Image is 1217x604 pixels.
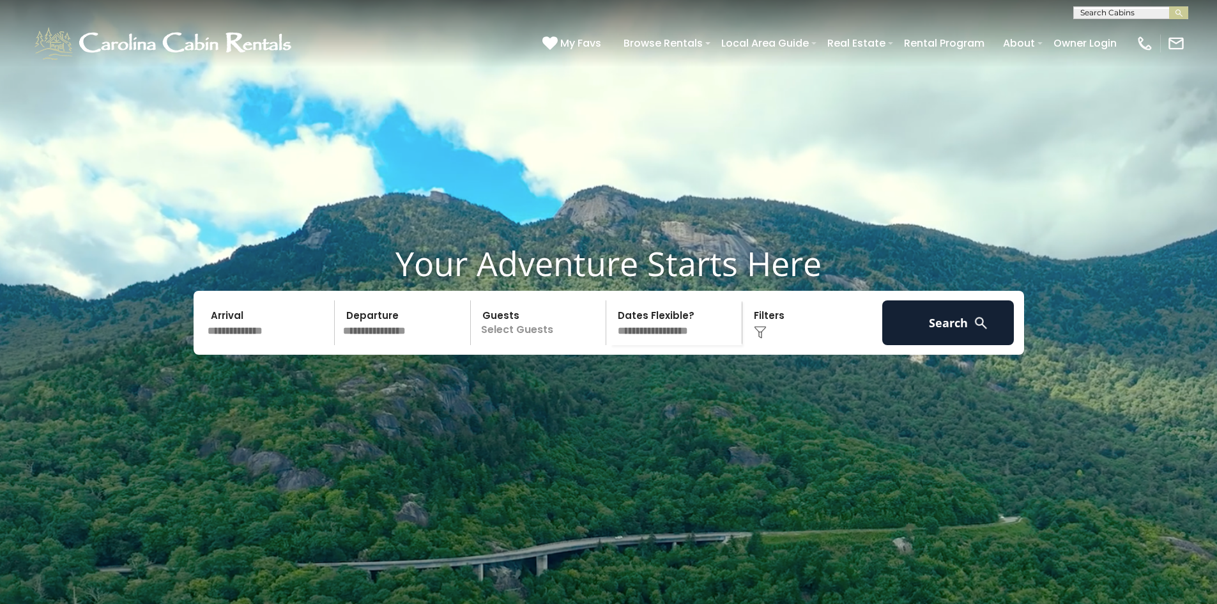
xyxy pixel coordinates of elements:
[898,32,991,54] a: Rental Program
[1047,32,1123,54] a: Owner Login
[475,300,606,345] p: Select Guests
[1136,35,1154,52] img: phone-regular-white.png
[1167,35,1185,52] img: mail-regular-white.png
[715,32,815,54] a: Local Area Guide
[754,326,767,339] img: filter--v1.png
[560,35,601,51] span: My Favs
[997,32,1041,54] a: About
[617,32,709,54] a: Browse Rentals
[542,35,604,52] a: My Favs
[882,300,1014,345] button: Search
[821,32,892,54] a: Real Estate
[32,24,297,63] img: White-1-1-2.png
[973,315,989,331] img: search-regular-white.png
[10,244,1207,283] h1: Your Adventure Starts Here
